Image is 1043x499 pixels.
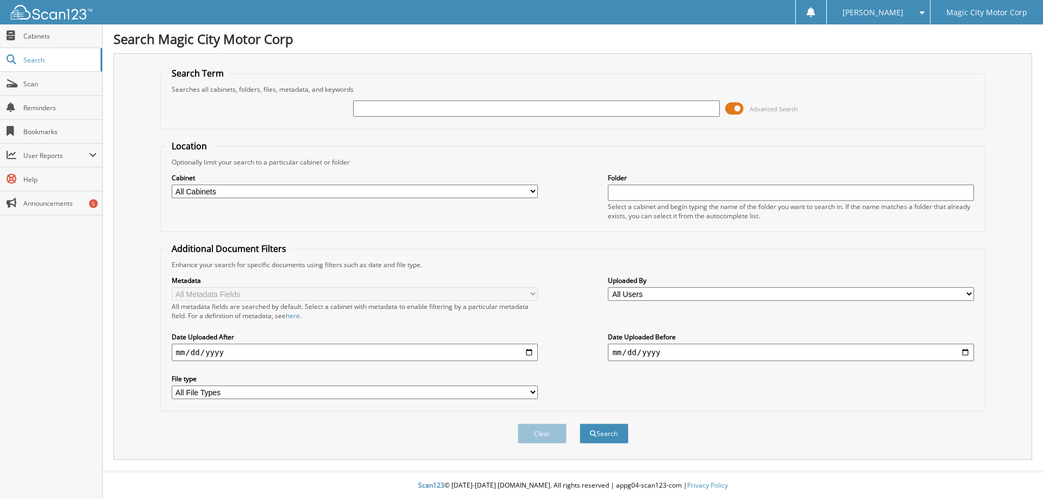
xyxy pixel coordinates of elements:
span: Help [23,175,97,184]
label: Date Uploaded After [172,332,538,342]
label: Date Uploaded Before [608,332,974,342]
button: Clear [518,424,567,444]
label: Metadata [172,276,538,285]
span: User Reports [23,151,89,160]
img: scan123-logo-white.svg [11,5,92,20]
a: Privacy Policy [687,481,728,490]
h1: Search Magic City Motor Corp [114,30,1032,48]
span: Scan123 [418,481,444,490]
div: © [DATE]-[DATE] [DOMAIN_NAME]. All rights reserved | appg04-scan123-com | [103,472,1043,499]
div: Enhance your search for specific documents using filters such as date and file type. [166,260,980,269]
span: Magic City Motor Corp [946,9,1027,16]
input: start [172,344,538,361]
label: File type [172,374,538,383]
label: Uploaded By [608,276,974,285]
div: Searches all cabinets, folders, files, metadata, and keywords [166,85,980,94]
span: Reminders [23,103,97,112]
span: [PERSON_NAME] [843,9,903,16]
iframe: Chat Widget [989,447,1043,499]
input: end [608,344,974,361]
span: Cabinets [23,31,97,41]
a: here [286,311,300,320]
button: Search [580,424,629,444]
legend: Additional Document Filters [166,243,292,255]
div: Optionally limit your search to a particular cabinet or folder [166,157,980,167]
div: All metadata fields are searched by default. Select a cabinet with metadata to enable filtering b... [172,302,538,320]
div: Select a cabinet and begin typing the name of the folder you want to search in. If the name match... [608,202,974,220]
span: Bookmarks [23,127,97,136]
label: Folder [608,173,974,182]
span: Search [23,55,95,65]
span: Advanced Search [750,105,798,113]
legend: Search Term [166,67,229,79]
span: Scan [23,79,97,89]
legend: Location [166,140,212,152]
label: Cabinet [172,173,538,182]
div: 5 [89,199,98,208]
span: Announcements [23,199,97,208]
